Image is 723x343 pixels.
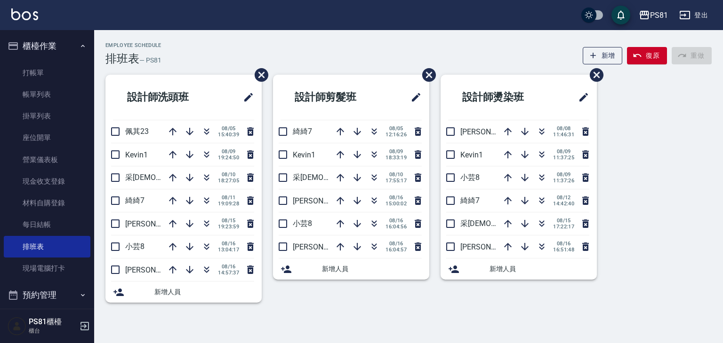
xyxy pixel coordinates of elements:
span: 15:00:02 [386,201,407,207]
span: 08/16 [218,264,239,270]
span: 修改班表的標題 [405,86,422,109]
img: Logo [11,8,38,20]
span: 綺綺7 [460,196,480,205]
span: 綺綺7 [125,196,145,205]
span: 14:57:37 [218,270,239,276]
span: 08/09 [218,148,239,155]
button: 櫃檯作業 [4,34,90,58]
span: 刪除班表 [415,61,437,89]
span: [PERSON_NAME]3 [125,219,186,228]
span: 采[DEMOGRAPHIC_DATA]2 [293,173,382,182]
a: 現金收支登錄 [4,171,90,192]
span: 11:46:31 [553,132,574,138]
span: 08/09 [553,171,574,178]
span: 采[DEMOGRAPHIC_DATA]2 [125,173,215,182]
div: 新增人員 [441,258,597,280]
a: 每日結帳 [4,214,90,235]
h2: 設計師燙染班 [448,80,555,114]
h2: Employee Schedule [105,42,161,48]
img: Person [8,317,26,335]
span: 08/15 [553,218,574,224]
button: 報表及分析 [4,307,90,332]
span: 16:51:48 [553,247,574,253]
span: Kevin1 [460,150,483,159]
a: 排班表 [4,236,90,257]
span: 小芸8 [293,219,312,228]
span: 13:04:17 [218,247,239,253]
span: 刪除班表 [248,61,270,89]
h5: PS81櫃檯 [29,317,77,327]
span: 08/11 [218,195,239,201]
span: 小芸8 [460,173,480,182]
h2: 設計師洗頭班 [113,80,220,114]
span: [PERSON_NAME]6 [125,265,186,274]
span: 新增人員 [154,287,254,297]
span: 19:24:50 [218,155,239,161]
span: 采[DEMOGRAPHIC_DATA]2 [460,219,550,228]
span: [PERSON_NAME]3 [460,242,521,251]
span: 刪除班表 [583,61,605,89]
div: 新增人員 [273,258,429,280]
a: 現場電腦打卡 [4,257,90,279]
span: Kevin1 [125,150,148,159]
span: 08/09 [553,148,574,155]
span: 08/09 [386,148,407,155]
span: 19:23:59 [218,224,239,230]
button: save [611,6,630,24]
div: PS81 [650,9,668,21]
span: 11:37:25 [553,155,574,161]
span: 08/10 [386,171,407,178]
button: 新增 [583,47,623,64]
span: 14:42:40 [553,201,574,207]
span: 新增人員 [490,264,589,274]
span: 08/16 [386,195,407,201]
span: 08/10 [218,171,239,178]
span: Kevin1 [293,150,315,159]
span: 08/05 [386,125,407,132]
h2: 設計師剪髮班 [281,80,387,114]
span: 08/16 [553,241,574,247]
a: 打帳單 [4,62,90,84]
span: [PERSON_NAME]3 [293,242,353,251]
span: 08/08 [553,125,574,132]
span: 08/16 [218,241,239,247]
a: 營業儀表板 [4,149,90,171]
a: 掛單列表 [4,105,90,127]
span: 17:22:17 [553,224,574,230]
span: 08/16 [386,241,407,247]
a: 材料自購登錄 [4,192,90,214]
button: 預約管理 [4,283,90,307]
span: 12:16:26 [386,132,407,138]
span: 11:37:26 [553,178,574,184]
span: 16:04:57 [386,247,407,253]
div: 新增人員 [105,281,262,303]
span: 佩其23 [125,127,149,136]
span: 08/15 [218,218,239,224]
button: 復原 [627,47,667,64]
span: 18:27:05 [218,178,239,184]
span: [PERSON_NAME]6 [460,127,521,136]
span: 15:40:39 [218,132,239,138]
span: 08/16 [386,218,407,224]
span: 修改班表的標題 [572,86,589,109]
span: 08/12 [553,195,574,201]
p: 櫃台 [29,327,77,335]
span: [PERSON_NAME]6 [293,196,353,205]
span: 小芸8 [125,242,145,251]
button: PS81 [635,6,672,25]
span: 18:33:19 [386,155,407,161]
button: 登出 [675,7,712,24]
a: 座位開單 [4,127,90,148]
span: 19:09:28 [218,201,239,207]
span: 08/05 [218,125,239,132]
span: 新增人員 [322,264,422,274]
h3: 排班表 [105,52,139,65]
span: 16:04:56 [386,224,407,230]
span: 17:55:17 [386,178,407,184]
span: 修改班表的標題 [237,86,254,109]
a: 帳單列表 [4,84,90,105]
h6: — PS81 [139,55,161,65]
span: 綺綺7 [293,127,312,136]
